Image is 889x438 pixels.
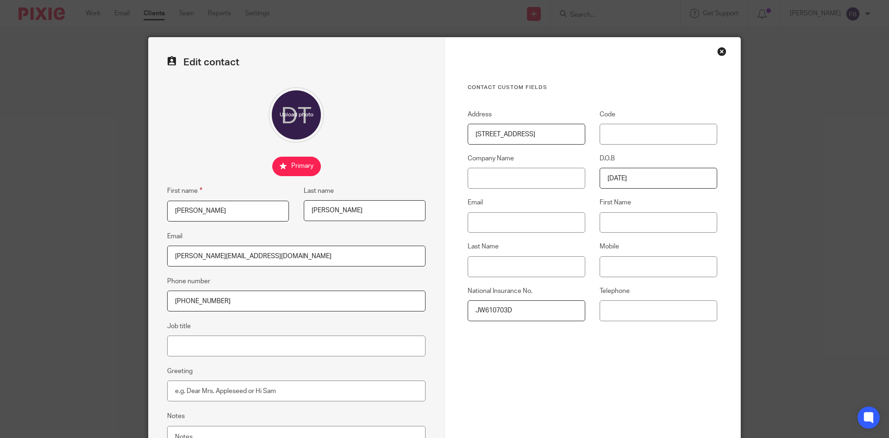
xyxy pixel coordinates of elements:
label: Greeting [167,367,193,376]
label: Job title [167,322,191,331]
label: Email [167,232,182,241]
label: Address [468,110,585,119]
label: Last name [304,186,334,196]
h3: Contact Custom fields [468,84,717,91]
label: Telephone [600,286,717,296]
div: Close this dialog window [717,47,726,56]
h2: Edit contact [167,56,426,69]
label: Code [600,110,717,119]
label: National Insurance No. [468,286,585,296]
label: Company Name [468,154,585,163]
input: e.g. Dear Mrs. Appleseed or Hi Sam [167,381,426,401]
label: Mobile [600,242,717,251]
label: Last Name [468,242,585,251]
label: Notes [167,412,185,421]
label: First Name [600,198,717,207]
label: First name [167,185,202,196]
label: D.O.B [600,154,717,163]
label: Email [468,198,585,207]
label: Phone number [167,277,210,286]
